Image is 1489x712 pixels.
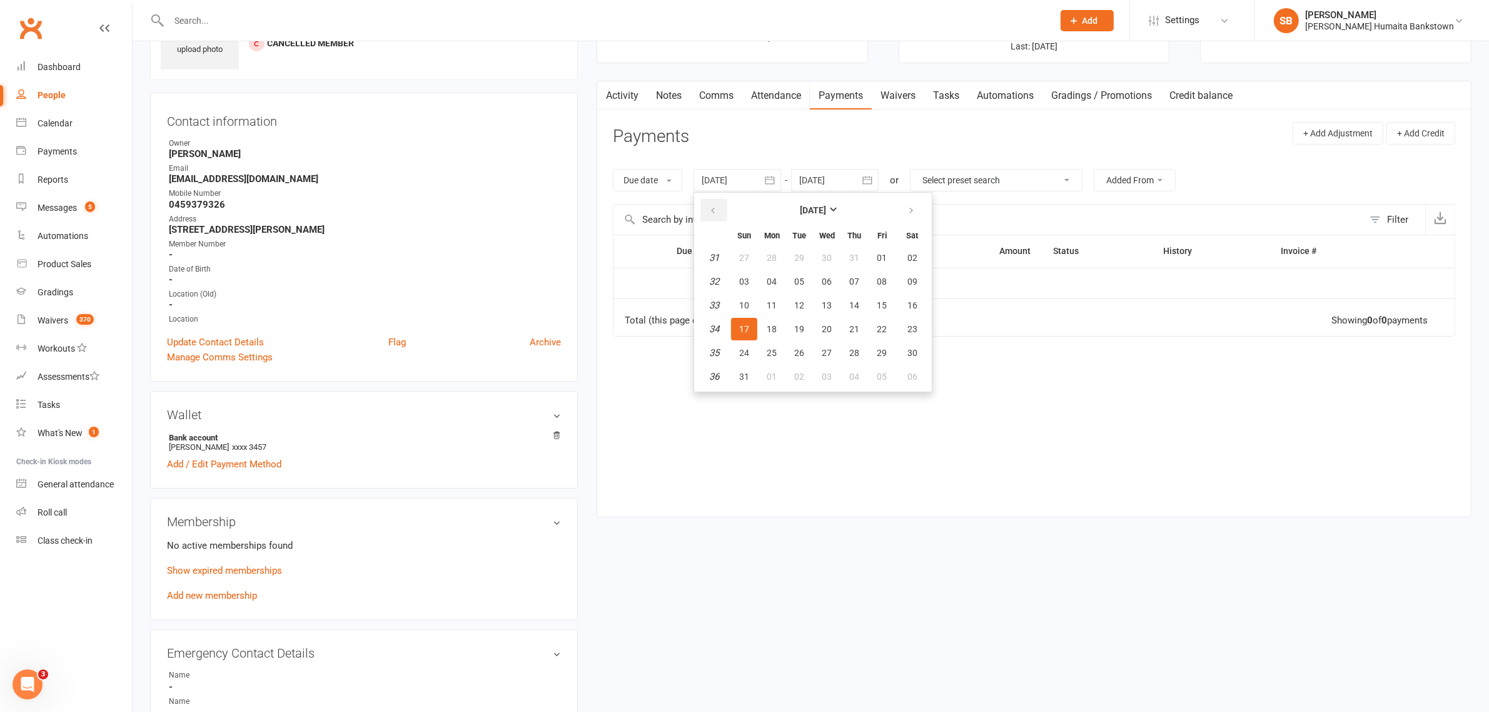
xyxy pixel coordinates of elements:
span: 19 [794,324,804,334]
button: 05 [869,365,895,388]
a: Activity [597,81,647,110]
button: 29 [786,247,812,269]
button: 23 [896,318,928,340]
a: Credit balance [1161,81,1241,110]
button: 03 [731,270,757,293]
button: 25 [759,342,785,364]
span: 17 [739,324,749,334]
div: General attendance [38,479,114,489]
a: Manage Comms Settings [167,350,273,365]
div: Messages [38,203,77,213]
div: Mobile Number [169,188,561,200]
em: 33 [709,300,719,311]
span: 5 [85,201,95,212]
span: 27 [739,253,749,263]
a: Waivers [872,81,924,110]
button: 22 [869,318,895,340]
a: Automations [16,222,132,250]
button: Filter [1363,205,1425,235]
div: Product Sales [38,259,91,269]
th: History [1153,235,1270,267]
div: or [890,173,899,188]
a: Workouts [16,335,132,363]
button: 11 [759,294,785,317]
div: Tasks [38,400,60,410]
span: 22 [877,324,887,334]
div: Email [169,163,561,175]
span: 29 [877,348,887,358]
span: 02 [907,253,917,263]
span: 10 [739,300,749,310]
div: Gradings [38,287,73,297]
button: 31 [841,247,867,269]
span: 29 [794,253,804,263]
h3: Wallet [167,408,561,422]
span: 01 [877,253,887,263]
button: + Add Adjustment [1293,122,1383,145]
em: 34 [709,323,719,335]
strong: [DATE] [800,205,826,215]
a: Waivers 370 [16,307,132,335]
div: Total (this page only): of [625,315,774,326]
div: Owner [169,138,561,150]
div: Payments [38,146,77,156]
div: Address [169,213,561,225]
span: 05 [877,372,887,382]
span: 13 [822,300,832,310]
div: [PERSON_NAME] [1305,9,1454,21]
button: 30 [896,342,928,364]
div: Date of Birth [169,263,561,275]
button: 07 [841,270,867,293]
span: 02 [794,372,804,382]
span: 21 [849,324,859,334]
span: 28 [849,348,859,358]
span: 03 [739,277,749,287]
h3: Payments [613,127,689,146]
div: [PERSON_NAME] Humaita Bankstown [1305,21,1454,32]
a: General attendance kiosk mode [16,470,132,499]
span: 16 [907,300,917,310]
th: Amount [919,235,1042,267]
button: 05 [786,270,812,293]
a: Payments [16,138,132,166]
button: 12 [786,294,812,317]
a: Automations [968,81,1042,110]
span: Add [1083,16,1098,26]
button: 13 [814,294,840,317]
button: 26 [786,342,812,364]
span: 08 [877,277,887,287]
button: 04 [841,365,867,388]
span: 25 [767,348,777,358]
div: Class check-in [38,536,93,546]
span: 01 [767,372,777,382]
a: Archive [530,335,561,350]
strong: Bank account [169,433,555,442]
a: Tasks [16,391,132,419]
h3: Emergency Contact Details [167,646,561,660]
input: Search... [165,12,1044,29]
button: 06 [814,270,840,293]
a: Messages 5 [16,194,132,222]
span: 31 [739,372,749,382]
button: 29 [869,342,895,364]
a: Gradings [16,278,132,307]
span: 07 [849,277,859,287]
div: Name [169,696,272,708]
div: Member Number [169,238,561,250]
div: Showing of payments [1331,315,1428,326]
button: 01 [869,247,895,269]
a: Comms [690,81,742,110]
th: Due [665,235,753,267]
button: 27 [731,247,757,269]
small: Friday [877,231,887,240]
em: 31 [709,252,719,263]
span: 23 [907,324,917,334]
small: Monday [764,231,780,240]
button: 18 [759,318,785,340]
a: Assessments [16,363,132,391]
small: Thursday [847,231,861,240]
span: 09 [907,277,917,287]
em: 32 [709,276,719,287]
div: What's New [38,428,83,438]
button: 17 [731,318,757,340]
